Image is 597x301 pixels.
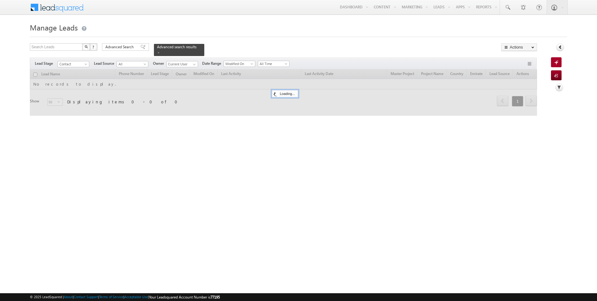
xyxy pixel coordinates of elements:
[99,295,123,299] a: Terms of Service
[149,295,220,299] span: Your Leadsquared Account Number is
[124,295,148,299] a: Acceptable Use
[74,295,98,299] a: Contact Support
[30,22,78,32] span: Manage Leads
[30,294,220,300] span: © 2025 LeadSquared | | | | |
[501,43,537,51] button: Actions
[190,61,197,68] a: Show All Items
[92,44,95,49] span: ?
[85,45,88,48] img: Search
[58,61,89,67] a: Contact
[202,61,224,66] span: Date Range
[117,61,146,67] span: All
[153,61,166,66] span: Owner
[35,61,58,66] span: Lead Stage
[94,61,117,66] span: Lead Source
[117,61,148,67] a: All
[224,61,255,67] a: Modified On
[90,43,97,51] button: ?
[64,295,73,299] a: About
[211,295,220,299] span: 77195
[166,61,198,67] input: Type to Search
[58,61,87,67] span: Contact
[105,44,136,50] span: Advanced Search
[157,45,197,49] span: Advanced search results
[224,61,253,67] span: Modified On
[272,90,298,97] div: Loading...
[258,61,288,67] span: All Time
[258,61,289,67] a: All Time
